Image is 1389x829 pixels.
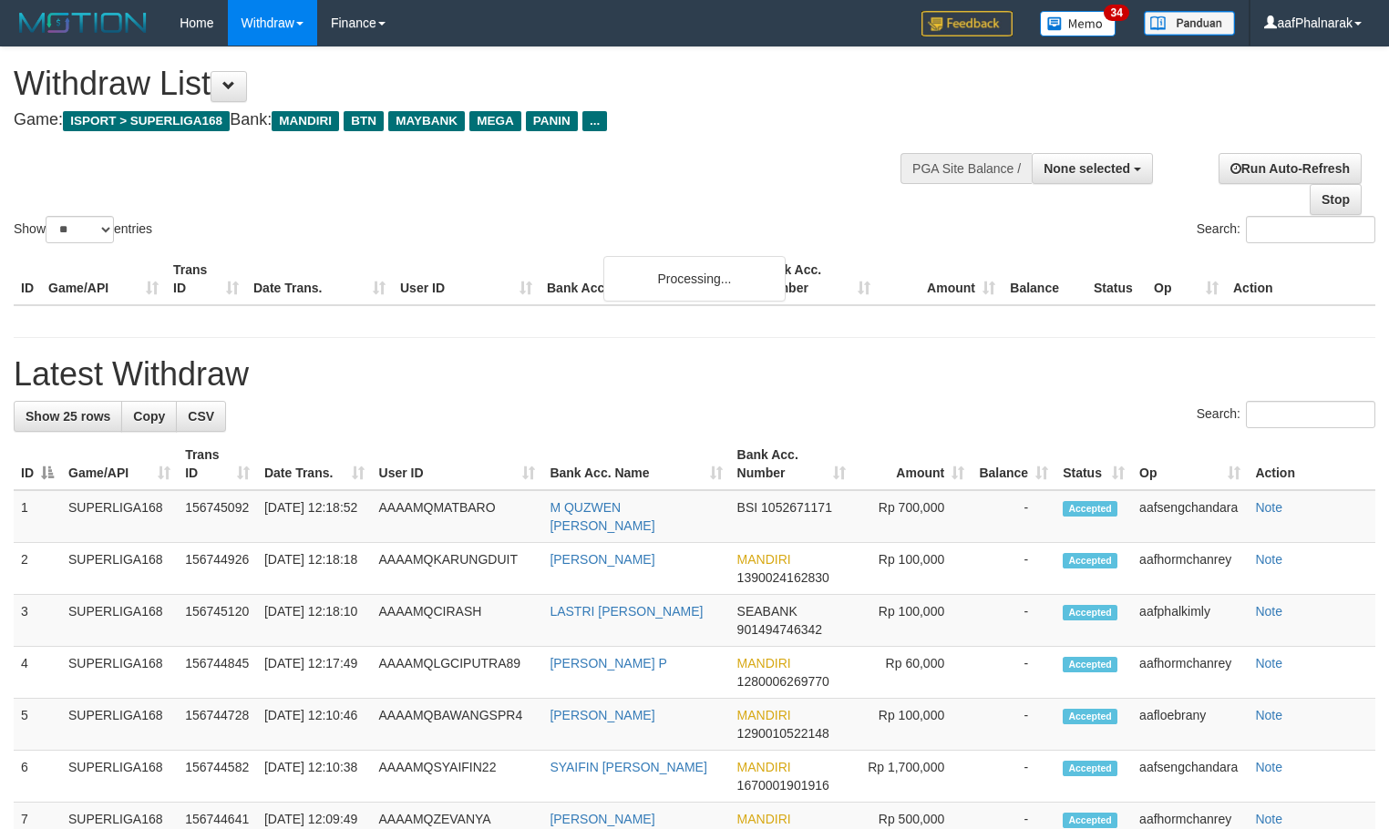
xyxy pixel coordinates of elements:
th: ID: activate to sort column descending [14,438,61,490]
label: Search: [1197,216,1375,243]
span: MANDIRI [737,760,791,774]
th: ID [14,253,41,305]
td: aafhormchanrey [1132,647,1248,699]
td: 156745120 [178,595,257,647]
td: aafsengchandara [1132,751,1248,803]
span: MANDIRI [737,552,791,567]
span: MANDIRI [737,812,791,826]
td: aafsengchandara [1132,490,1248,543]
th: Bank Acc. Number: activate to sort column ascending [730,438,853,490]
a: Note [1255,604,1282,619]
input: Search: [1246,401,1375,428]
span: MANDIRI [272,111,339,131]
th: Amount: activate to sort column ascending [853,438,972,490]
td: 156745092 [178,490,257,543]
span: MANDIRI [737,708,791,722]
th: Date Trans.: activate to sort column ascending [257,438,372,490]
a: Run Auto-Refresh [1219,153,1362,184]
h4: Game: Bank: [14,111,908,129]
th: Date Trans. [246,253,393,305]
span: Accepted [1063,813,1117,828]
a: Note [1255,760,1282,774]
td: - [972,490,1055,543]
span: Accepted [1063,657,1117,672]
td: Rp 1,700,000 [853,751,972,803]
th: User ID: activate to sort column ascending [372,438,543,490]
span: Accepted [1063,501,1117,517]
label: Show entries [14,216,152,243]
img: MOTION_logo.png [14,9,152,36]
td: SUPERLIGA168 [61,699,178,751]
td: AAAAMQSYAIFIN22 [372,751,543,803]
a: Copy [121,401,177,432]
select: Showentries [46,216,114,243]
input: Search: [1246,216,1375,243]
td: SUPERLIGA168 [61,543,178,595]
td: Rp 700,000 [853,490,972,543]
img: Feedback.jpg [921,11,1013,36]
a: Note [1255,656,1282,670]
td: AAAAMQCIRASH [372,595,543,647]
td: - [972,699,1055,751]
span: Copy 1670001901916 to clipboard [737,778,829,793]
td: [DATE] 12:18:18 [257,543,372,595]
span: MANDIRI [737,656,791,670]
span: ... [582,111,607,131]
td: AAAAMQMATBARO [372,490,543,543]
td: [DATE] 12:18:10 [257,595,372,647]
td: 3 [14,595,61,647]
td: SUPERLIGA168 [61,490,178,543]
span: ISPORT > SUPERLIGA168 [63,111,230,131]
span: 34 [1104,5,1128,21]
th: Bank Acc. Number [753,253,878,305]
span: Accepted [1063,605,1117,620]
td: 156744845 [178,647,257,699]
a: [PERSON_NAME] [550,708,654,722]
span: Copy 901494746342 to clipboard [737,622,822,637]
a: Note [1255,708,1282,722]
th: Status: activate to sort column ascending [1055,438,1132,490]
h1: Latest Withdraw [14,356,1375,393]
a: Show 25 rows [14,401,122,432]
th: Op [1147,253,1226,305]
th: Balance [1003,253,1086,305]
td: 4 [14,647,61,699]
img: Button%20Memo.svg [1040,11,1116,36]
td: Rp 100,000 [853,543,972,595]
td: - [972,595,1055,647]
span: Show 25 rows [26,409,110,424]
span: None selected [1044,161,1130,176]
span: BSI [737,500,758,515]
button: None selected [1032,153,1153,184]
span: Copy 1280006269770 to clipboard [737,674,829,689]
img: panduan.png [1144,11,1235,36]
a: [PERSON_NAME] [550,552,654,567]
div: Processing... [603,256,786,302]
span: BTN [344,111,384,131]
th: Status [1086,253,1147,305]
td: aafphalkimly [1132,595,1248,647]
th: Game/API [41,253,166,305]
h1: Withdraw List [14,66,908,102]
td: 156744926 [178,543,257,595]
td: - [972,647,1055,699]
td: - [972,543,1055,595]
td: [DATE] 12:10:38 [257,751,372,803]
td: 156744728 [178,699,257,751]
th: Amount [878,253,1003,305]
th: Bank Acc. Name: activate to sort column ascending [542,438,729,490]
td: Rp 100,000 [853,595,972,647]
label: Search: [1197,401,1375,428]
td: AAAAMQKARUNGDUIT [372,543,543,595]
span: Accepted [1063,553,1117,568]
a: Note [1255,500,1282,515]
td: 1 [14,490,61,543]
a: [PERSON_NAME] P [550,656,666,670]
td: 5 [14,699,61,751]
td: SUPERLIGA168 [61,595,178,647]
td: aafhormchanrey [1132,543,1248,595]
span: MAYBANK [388,111,465,131]
th: Action [1248,438,1375,490]
td: 2 [14,543,61,595]
th: Trans ID [166,253,246,305]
